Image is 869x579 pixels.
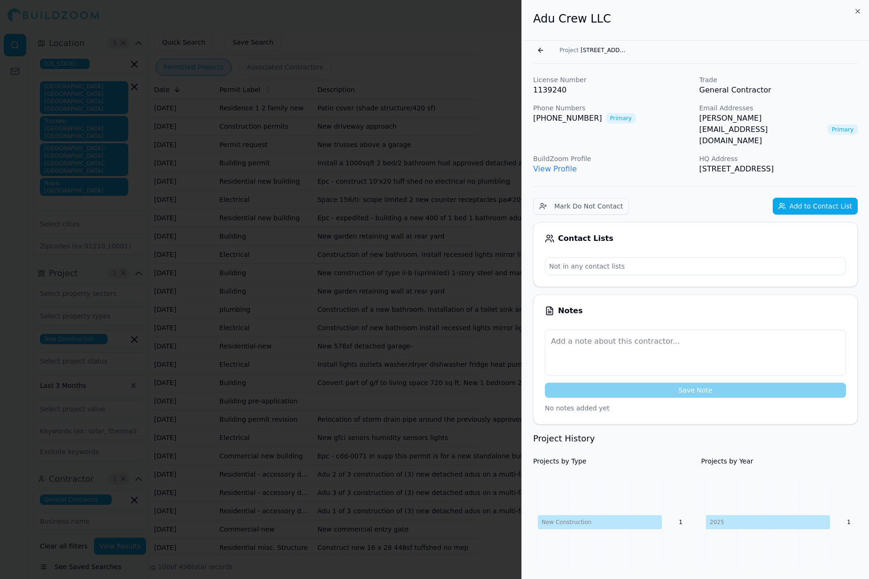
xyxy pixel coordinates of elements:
p: HQ Address [699,154,858,163]
p: Not in any contact lists [545,258,846,275]
span: Primary [828,124,858,135]
text: 1 [847,519,851,525]
a: [PERSON_NAME][EMAIL_ADDRESS][DOMAIN_NAME] [699,113,824,147]
button: Project[STREET_ADDRESS][PERSON_NAME] [554,44,633,57]
p: Email Addresses [699,103,858,113]
tspan: 2025 [710,519,724,525]
p: Phone Numbers [533,103,692,113]
p: [STREET_ADDRESS] [699,163,858,175]
a: [PHONE_NUMBER] [533,113,602,124]
h2: Adu Crew LLC [533,11,858,26]
p: General Contractor [699,85,858,96]
tspan: New Construction [542,519,591,525]
span: Project [559,46,579,54]
p: No notes added yet [545,403,846,413]
span: Primary [606,113,636,124]
div: Contact Lists [545,234,846,243]
p: 1139240 [533,85,692,96]
h4: Projects by Year [701,456,858,466]
a: View Profile [533,164,577,173]
text: 1 [679,519,683,525]
span: [STREET_ADDRESS][PERSON_NAME] [581,46,628,54]
p: BuildZoom Profile [533,154,692,163]
button: Mark Do Not Contact [533,198,629,215]
div: Notes [545,306,846,316]
p: License Number [533,75,692,85]
h3: Project History [533,432,858,445]
button: Add to Contact List [773,198,858,215]
p: Trade [699,75,858,85]
h4: Projects by Type [533,456,690,466]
